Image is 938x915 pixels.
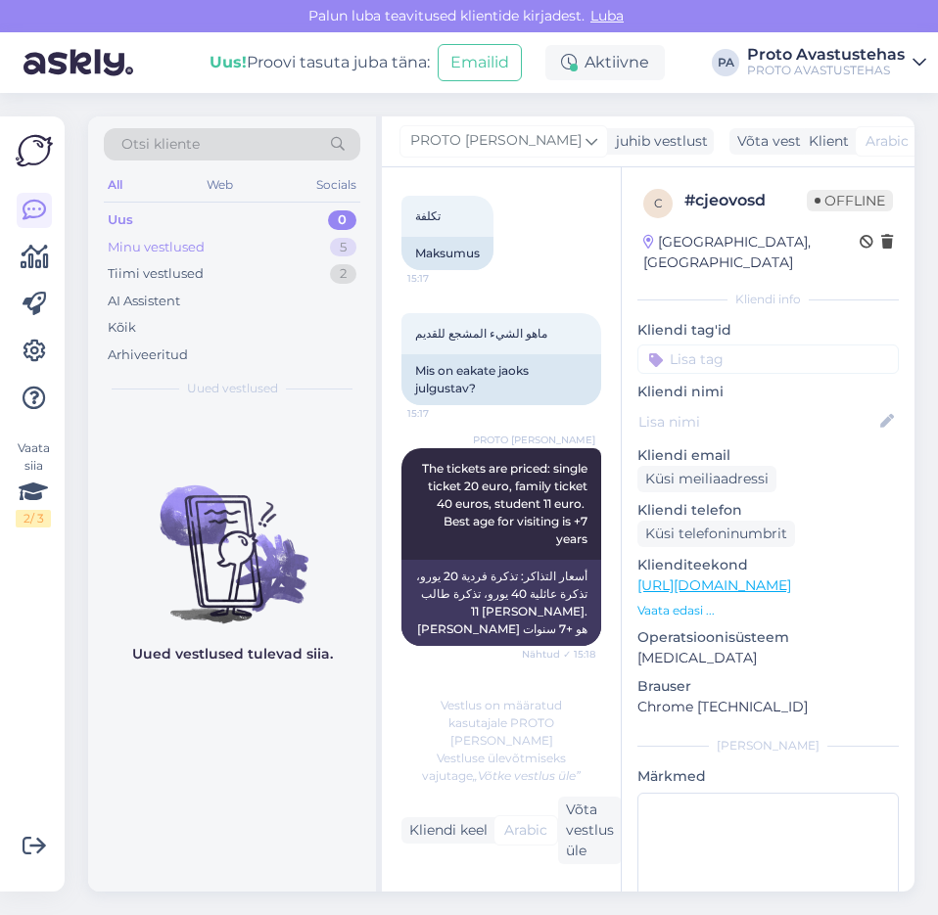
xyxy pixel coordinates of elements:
span: 15:17 [407,271,481,286]
p: Kliendi email [637,445,899,466]
p: [MEDICAL_DATA] [637,648,899,668]
div: juhib vestlust [608,131,708,152]
span: Vestluse ülevõtmiseks vajutage [422,751,581,783]
span: Uued vestlused [187,380,278,397]
div: Uus [108,210,133,230]
p: Operatsioonisüsteem [637,627,899,648]
div: Klient [801,131,849,152]
div: [PERSON_NAME] [637,737,899,755]
b: Uus! [210,53,247,71]
div: [GEOGRAPHIC_DATA], [GEOGRAPHIC_DATA] [643,232,860,273]
div: 5 [330,238,356,257]
span: PROTO [PERSON_NAME] [473,433,595,447]
div: Proto Avastustehas [747,47,905,63]
div: Socials [312,172,360,198]
div: 2 / 3 [16,510,51,527]
span: c [654,196,663,210]
div: AI Assistent [108,292,180,311]
div: Vaata siia [16,439,51,527]
div: Web [203,172,237,198]
p: Uued vestlused tulevad siia. [132,644,333,664]
div: Võta vestlus üle [729,128,853,155]
p: Brauser [637,676,899,697]
span: تكلفة [415,208,441,223]
div: Arhiveeritud [108,345,188,365]
span: Arabic [504,820,547,841]
span: Vestlus on määratud kasutajale PROTO [PERSON_NAME] [441,698,562,748]
div: 0 [328,210,356,230]
input: Lisa nimi [638,411,876,433]
span: Luba [585,7,630,24]
p: Märkmed [637,766,899,787]
span: Offline [807,190,893,211]
p: Kliendi telefon [637,500,899,521]
div: Tiimi vestlused [108,264,204,284]
p: Kliendi nimi [637,382,899,402]
div: Võta vestlus üle [558,797,622,864]
input: Lisa tag [637,344,899,374]
div: Proovi tasuta juba täna: [210,51,430,74]
div: Maksumus [401,237,493,270]
p: Kliendi tag'id [637,320,899,341]
p: Vaata edasi ... [637,602,899,619]
a: [URL][DOMAIN_NAME] [637,576,791,594]
div: PA [712,49,739,76]
span: PROTO [PERSON_NAME] [410,130,582,152]
div: PROTO AVASTUSTEHAS [747,63,905,78]
a: Proto AvastustehasPROTO AVASTUSTEHAS [747,47,926,78]
div: Küsi meiliaadressi [637,466,776,492]
div: # cjeovosd [684,189,807,212]
img: No chats [88,450,376,626]
div: 2 [330,264,356,284]
span: Nähtud ✓ 15:18 [522,647,595,662]
p: Chrome [TECHNICAL_ID] [637,697,899,717]
button: Emailid [438,44,522,81]
img: Askly Logo [16,132,53,169]
i: „Võtke vestlus üle” [473,768,581,783]
div: Küsi telefoninumbrit [637,521,795,547]
span: 15:17 [407,406,481,421]
span: ماهو الشيء المشجع للقديم [415,326,547,341]
div: Aktiivne [545,45,665,80]
span: Otsi kliente [121,134,200,155]
div: Kõik [108,318,136,338]
div: Mis on eakate jaoks julgustav? [401,354,601,405]
div: Minu vestlused [108,238,205,257]
div: Kliendi info [637,291,899,308]
span: The tickets are priced: single ticket 20 euro, family ticket 40 euros, student 11 euro. Best age ... [422,461,590,546]
div: أسعار التذاكر: تذكرة فردية 20 يورو، تذكرة عائلية 40 يورو، تذكرة طالب 11 [PERSON_NAME]. [PERSON_NA... [401,560,601,646]
div: Kliendi keel [401,820,488,841]
p: Klienditeekond [637,555,899,575]
span: Arabic [866,131,909,152]
div: All [104,172,126,198]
